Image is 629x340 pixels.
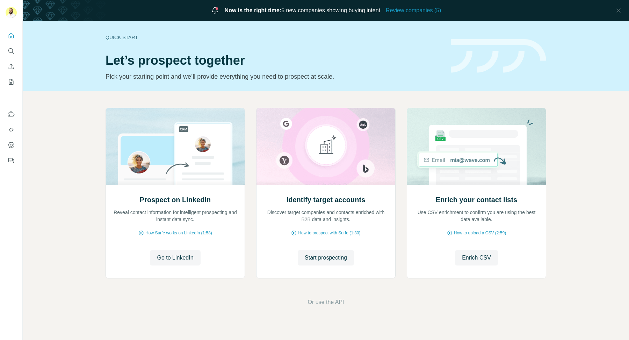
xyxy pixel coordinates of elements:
[225,7,282,13] span: Now is the right time:
[150,250,200,265] button: Go to LinkedIn
[454,230,506,236] span: How to upload a CSV (2:59)
[256,108,396,185] img: Identify target accounts
[455,250,498,265] button: Enrich CSV
[6,60,17,73] button: Enrich CSV
[451,39,546,73] img: banner
[298,250,354,265] button: Start prospecting
[308,298,344,306] button: Or use the API
[106,34,442,41] div: Quick start
[6,76,17,88] button: My lists
[157,254,193,262] span: Go to LinkedIn
[305,254,347,262] span: Start prospecting
[6,29,17,42] button: Quick start
[407,108,546,185] img: Enrich your contact lists
[113,209,238,223] p: Reveal contact information for intelligent prospecting and instant data sync.
[106,72,442,82] p: Pick your starting point and we’ll provide everything you need to prospect at scale.
[414,209,539,223] p: Use CSV enrichment to confirm you are using the best data available.
[436,195,517,205] h2: Enrich your contact lists
[6,123,17,136] button: Use Surfe API
[6,45,17,57] button: Search
[6,7,17,18] img: Avatar
[145,230,212,236] span: How Surfe works on LinkedIn (1:58)
[462,254,491,262] span: Enrich CSV
[6,108,17,121] button: Use Surfe on LinkedIn
[225,6,381,15] span: 5 new companies showing buying intent
[287,195,366,205] h2: Identify target accounts
[386,6,441,15] button: Review companies (5)
[106,54,442,68] h1: Let’s prospect together
[6,154,17,167] button: Feedback
[140,195,211,205] h2: Prospect on LinkedIn
[298,230,360,236] span: How to prospect with Surfe (1:30)
[6,139,17,151] button: Dashboard
[263,209,388,223] p: Discover target companies and contacts enriched with B2B data and insights.
[106,108,245,185] img: Prospect on LinkedIn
